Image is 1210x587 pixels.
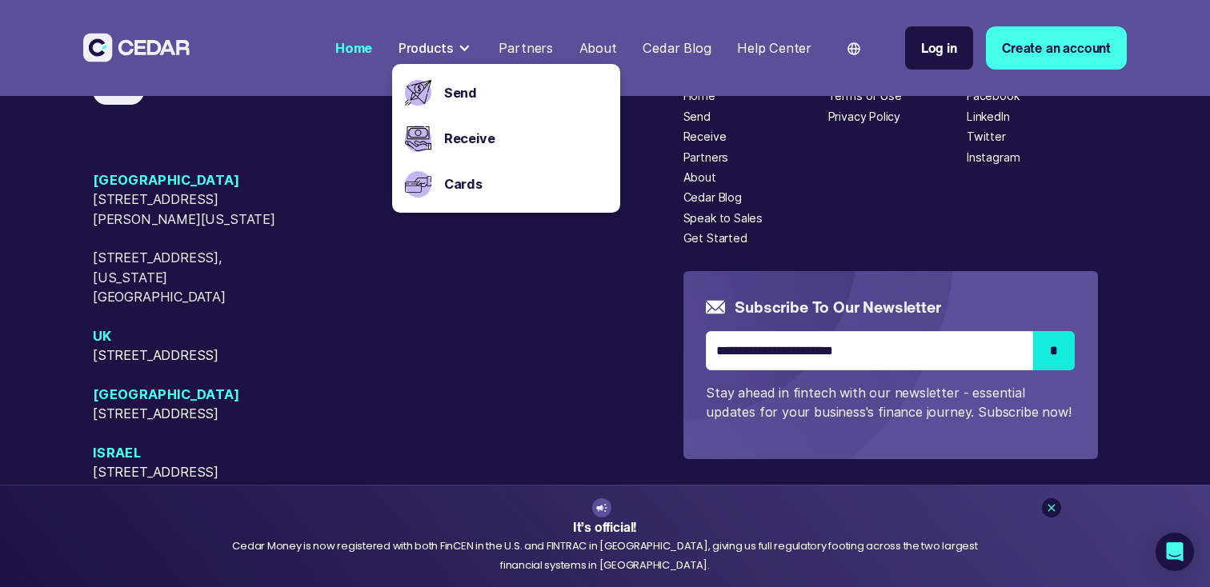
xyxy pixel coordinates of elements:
span: [GEOGRAPHIC_DATA] [93,385,297,404]
span: UK [93,326,297,345]
span: [STREET_ADDRESS] [93,404,297,423]
a: LinkedIn [967,108,1010,125]
span: [GEOGRAPHIC_DATA] [93,170,297,190]
div: Open Intercom Messenger [1156,533,1194,571]
a: About [572,30,623,66]
a: Home [683,87,715,104]
div: Products [392,31,479,64]
nav: Products [392,64,620,213]
div: Products [399,38,454,58]
a: About [683,169,716,186]
a: Privacy Policy [828,108,901,125]
span: [STREET_ADDRESS] [93,345,297,365]
div: Cedar Money is now registered with both FinCEN in the U.S. and FINTRAC in [GEOGRAPHIC_DATA], givi... [213,537,997,574]
a: Cedar Blog [636,30,718,66]
h5: Subscribe to our newsletter [735,296,940,317]
span: [STREET_ADDRESS], [US_STATE][GEOGRAPHIC_DATA] [93,248,297,306]
a: Speak to Sales [683,210,763,226]
div: Help Center [737,38,811,58]
a: Send [683,108,711,125]
div: About [579,38,617,58]
div: Home [335,38,372,58]
img: announcement [595,501,608,514]
a: Instagram [967,149,1020,166]
a: Receive [444,129,607,148]
a: Receive [683,128,727,145]
span: Israel [93,443,297,462]
div: Cedar Blog [643,38,711,58]
img: world icon [847,42,860,55]
strong: It’s official! [573,517,638,537]
a: Log in [905,26,973,70]
a: Send [444,83,607,102]
a: Help Center [731,30,818,66]
div: Log in [921,38,957,58]
span: [STREET_ADDRESS][PERSON_NAME][US_STATE] [93,190,297,229]
a: Home [329,30,379,66]
a: Get Started [683,230,747,246]
a: Terms of Use [828,87,902,104]
form: Email Form [706,296,1075,422]
p: Stay ahead in fintech with our newsletter - essential updates for your business's finance journey... [706,383,1075,422]
a: Create an account [986,26,1127,70]
a: Facebook [967,87,1020,104]
div: Partners [499,38,553,58]
a: Cards [444,174,607,194]
a: Twitter [967,128,1006,145]
a: Cedar Blog [683,189,742,206]
span: [STREET_ADDRESS][PERSON_NAME][PHONE_NUMBER] [93,462,297,520]
a: Partners [492,30,559,66]
a: Partners [683,149,729,166]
